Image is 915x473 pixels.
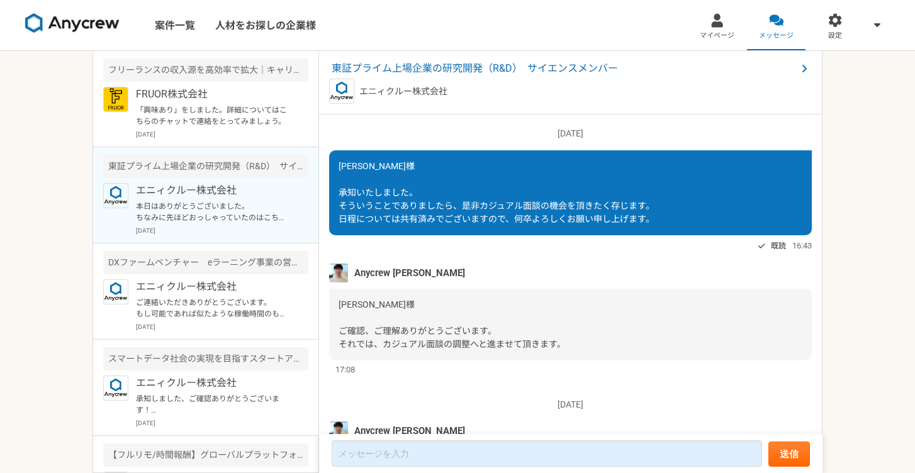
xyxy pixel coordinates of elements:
div: DXファームベンチャー eラーニング事業の営業業務（講師の獲得や稼働サポート） [103,251,308,274]
span: 東証プライム上場企業の研究開発（R&D） サイエンスメンバー [332,61,797,76]
p: 「興味あり」をしました。詳細についてはこちらのチャットで連絡をとってみましょう。 [136,104,291,127]
img: %E3%83%95%E3%82%9A%E3%83%AD%E3%83%95%E3%82%A3%E3%83%BC%E3%83%AB%E7%94%BB%E5%83%8F%E3%81%AE%E3%82%... [329,421,348,440]
img: logo_text_blue_01.png [103,376,128,401]
span: Anycrew [PERSON_NAME] [354,424,465,438]
span: 設定 [828,31,842,41]
p: [DATE] [136,130,308,139]
img: 8DqYSo04kwAAAAASUVORK5CYII= [25,13,120,33]
button: 送信 [768,442,810,467]
p: エニィクルー株式会社 [136,376,291,391]
p: エニィクルー株式会社 [136,183,291,198]
p: [DATE] [329,127,812,140]
p: エニィクルー株式会社 [136,279,291,294]
span: マイページ [700,31,734,41]
p: ご連絡いただきありがとうございます。 もし可能であれば似たような稼働時間のものがあればご案内いただけますと幸いです。 何卒宜しくお願い申し上げます。 [136,297,291,320]
div: 【フルリモ/時間報酬】グローバルプラットフォームのカスタマーサクセス急募！ [103,443,308,467]
span: [PERSON_NAME]様 承知いたしました。 そういうことでありましたら、是非カジュアル面談の機会を頂きたく存じます。 日程については共有済みでございますので、何卒よろしくお願い申し上げます。 [339,161,654,224]
span: 既読 [771,238,786,253]
img: logo_text_blue_01.png [103,183,128,208]
p: [DATE] [136,418,308,428]
p: [DATE] [136,322,308,331]
p: エニィクルー株式会社 [359,85,447,98]
p: [DATE] [136,226,308,235]
span: メッセージ [759,31,794,41]
span: 16:43 [792,240,812,252]
span: Anycrew [PERSON_NAME] [354,266,465,280]
p: FRUOR株式会社 [136,87,291,102]
div: フリーランスの収入源を高効率で拡大｜キャリアアドバイザー（完全リモート） [103,58,308,82]
p: 本日はありがとうございました。 ちなみに先ほどおっしゃっていたのはこちらですか？ [URL][DOMAIN_NAME] [136,201,291,223]
span: [PERSON_NAME]様 ご確認、ご理解ありがとうございます。 それでは、カジュアル面談の調整へと進ませて頂きます。 [339,299,566,349]
img: %E3%83%95%E3%82%9A%E3%83%AD%E3%83%95%E3%82%A3%E3%83%BC%E3%83%AB%E7%94%BB%E5%83%8F%E3%81%AE%E3%82%... [329,264,348,282]
span: 17:08 [335,364,355,376]
p: 承知しました、ご確認ありがとうございます！ ぜひ、また別件でご相談できればと思いますので、引き続き、宜しくお願いいたします。 [136,393,291,416]
img: logo_text_blue_01.png [103,279,128,304]
p: [DATE] [329,398,812,411]
img: logo_text_blue_01.png [329,79,354,104]
div: スマートデータ社会の実現を目指すスタートアップ カスタマーサクセス [103,347,308,370]
img: FRUOR%E3%83%AD%E3%82%B3%E3%82%99.png [103,87,128,112]
div: 東証プライム上場企業の研究開発（R&D） サイエンスメンバー [103,155,308,178]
